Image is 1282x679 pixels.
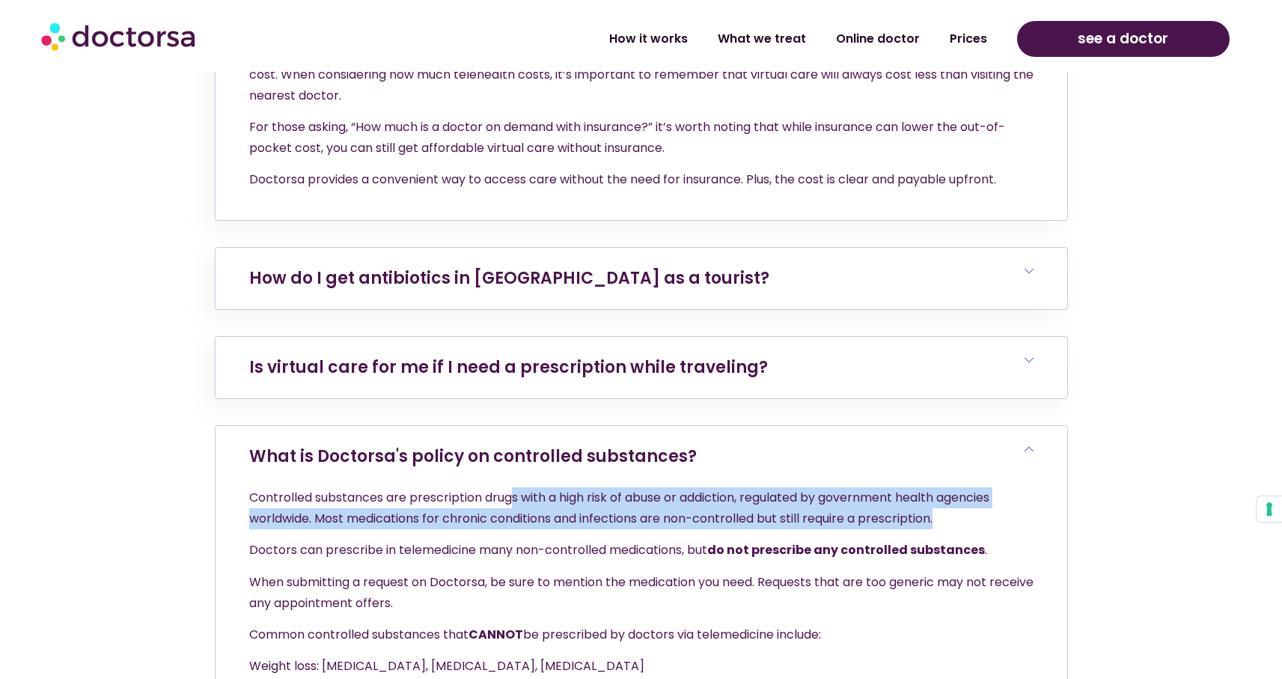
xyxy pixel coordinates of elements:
[334,22,1002,56] nav: Menu
[821,22,935,56] a: Online doctor
[594,22,703,56] a: How it works
[703,22,821,56] a: What we treat
[216,426,1067,487] h6: What is Doctorsa's policy on controlled substances?
[249,624,1034,645] p: Common controlled substances that be prescribed by doctors via telemedicine include:
[1257,496,1282,522] button: Your consent preferences for tracking technologies
[216,337,1067,398] h6: Is virtual care for me if I need a prescription while traveling?
[249,487,1034,529] p: Controlled substances are prescription drugs with a high risk of abuse or addiction, regulated by...
[249,540,1034,561] p: Doctors can prescribe in telemedicine many non-controlled medications, but .
[249,572,1034,614] p: When submitting a request on Doctorsa, be sure to mention the medication you need. Requests that ...
[468,626,523,643] strong: CANNOT
[216,248,1067,309] h6: How do I get antibiotics in [GEOGRAPHIC_DATA] as a tourist?
[249,445,697,468] a: What is Doctorsa's policy on controlled substances?
[707,541,985,558] strong: do not prescribe any controlled substances
[249,169,1034,190] p: Doctorsa provides a convenient way to access care without the need for insurance. Plus, the cost ...
[249,117,1034,159] p: For those asking, “How much is a doctor on demand with insurance?” it’s worth noting that while i...
[249,656,1034,677] p: Weight loss: [MEDICAL_DATA], [MEDICAL_DATA], [MEDICAL_DATA]
[1078,27,1168,51] span: see a doctor
[1017,21,1229,57] a: see a doctor
[935,22,1002,56] a: Prices
[249,267,769,290] a: How do I get antibiotics in [GEOGRAPHIC_DATA] as a tourist?
[249,356,768,379] a: Is virtual care for me if I need a prescription while traveling?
